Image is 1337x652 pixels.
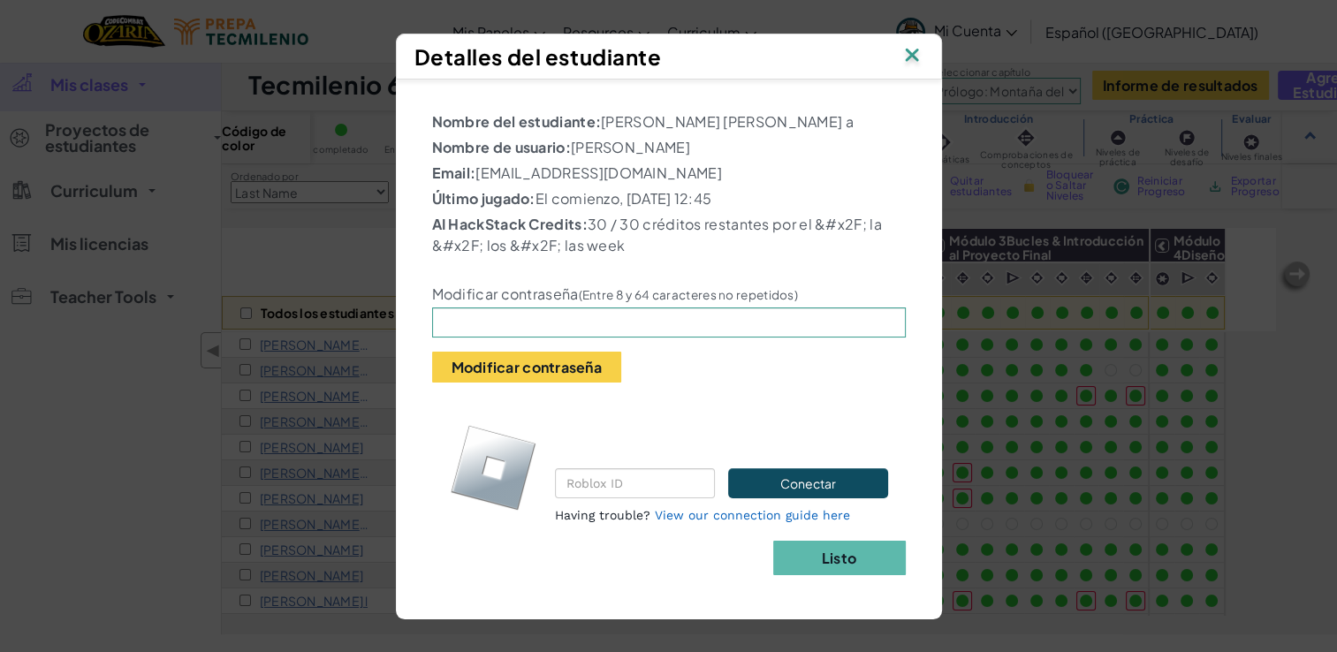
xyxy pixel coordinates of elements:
[432,111,906,133] p: [PERSON_NAME] [PERSON_NAME] a
[432,215,588,233] b: AI HackStack Credits:
[432,285,798,303] label: Modificar contraseña
[822,549,856,567] b: Listo
[432,163,906,184] p: [EMAIL_ADDRESS][DOMAIN_NAME]
[432,163,476,182] b: Email:
[432,112,602,131] b: Nombre del estudiante:
[414,43,662,70] span: Detalles del estudiante
[432,189,536,208] b: Último jugado:
[432,137,906,158] p: [PERSON_NAME]
[555,468,715,498] input: Roblox ID
[450,424,537,512] img: roblox-logo.svg
[432,138,571,156] b: Nombre de usuario:
[432,352,621,383] button: Modificar contraseña
[773,541,906,575] button: Listo
[555,508,650,522] span: Having trouble?
[579,287,798,302] small: (Entre 8 y 64 caracteres no repetidos)
[432,214,906,256] p: 30 / 30 créditos restantes por el &#x2F; la &#x2F; los &#x2F; las week
[655,508,850,522] a: View our connection guide here
[432,188,906,209] p: El comienzo, [DATE] 12:45
[900,43,923,70] img: IconClose.svg
[555,413,888,456] p: Connect the student's CodeCombat and Roblox accounts.
[728,468,887,498] button: Conectar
